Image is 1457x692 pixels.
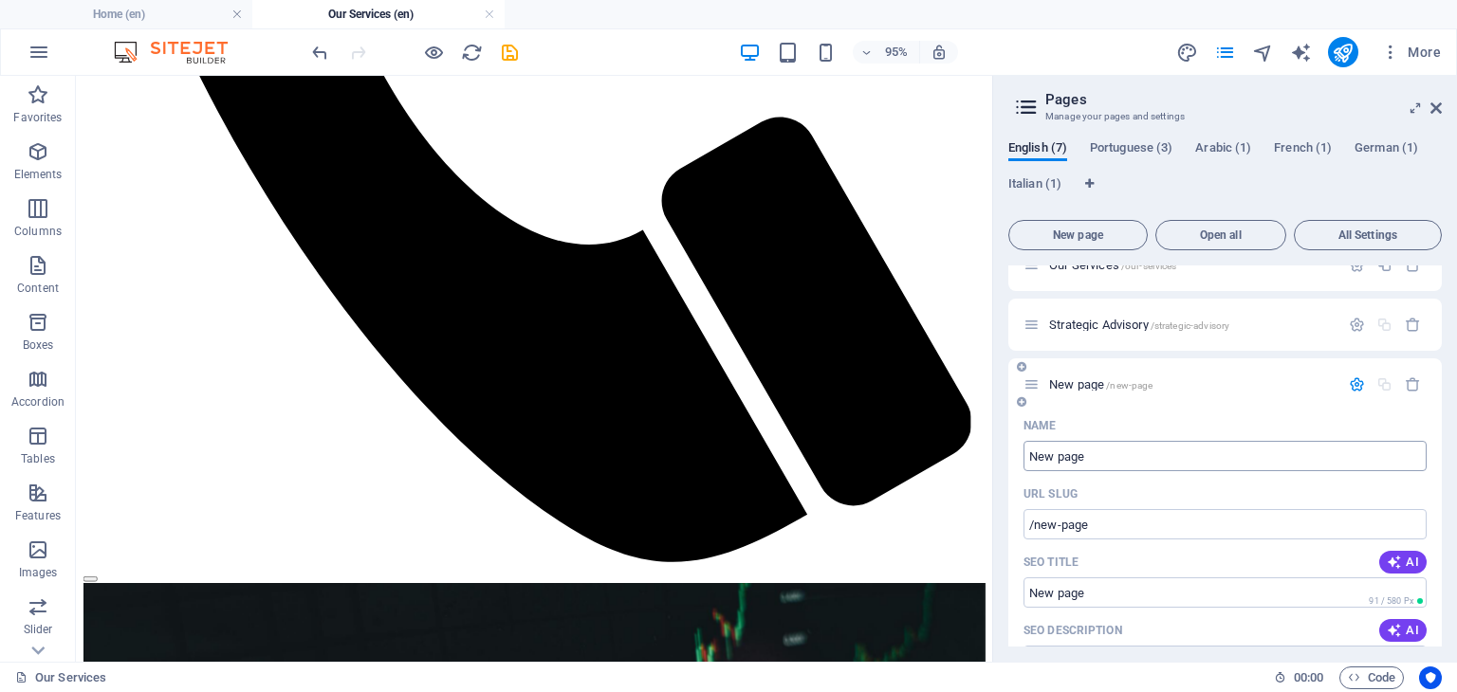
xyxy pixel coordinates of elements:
span: /our-services [1121,261,1177,271]
span: English (7) [1008,137,1067,163]
i: Pages (Ctrl+Alt+S) [1214,42,1236,64]
p: Elements [14,167,63,182]
h3: Manage your pages and settings [1045,108,1404,125]
p: Accordion [11,394,65,410]
h6: 95% [881,41,912,64]
button: AI [1379,619,1427,642]
p: Boxes [23,337,54,353]
div: Duplicate [1376,257,1392,273]
button: navigator [1252,41,1275,64]
span: Calculated pixel length in search results [1365,594,1427,608]
button: New page [1008,220,1148,250]
div: Our Services/our-services [1043,259,1339,271]
button: pages [1214,41,1237,64]
span: /strategic-advisory [1151,320,1230,331]
h4: Our Services (en) [252,4,505,25]
button: save [498,41,521,64]
p: Name [1024,418,1056,433]
i: Reload page [461,42,483,64]
div: Strategic Advisory/strategic-advisory [1043,319,1339,331]
div: Remove [1405,257,1421,273]
span: AI [1387,623,1419,638]
button: undo [308,41,331,64]
button: Open all [1155,220,1286,250]
div: Remove [1405,317,1421,333]
button: text_generator [1290,41,1313,64]
button: reload [460,41,483,64]
span: French (1) [1274,137,1332,163]
input: Last part of the URL for this page [1024,509,1427,539]
span: 00 00 [1294,666,1323,689]
span: Portuguese (3) [1090,137,1172,163]
div: New page/new-page [1043,378,1339,391]
span: Arabic (1) [1195,137,1251,163]
span: Click to open page [1049,258,1176,272]
div: Remove [1405,376,1421,392]
span: /new-page [1106,380,1153,391]
span: New page [1017,229,1139,241]
p: Tables [21,451,55,466]
span: Code [1348,666,1395,689]
span: German (1) [1355,137,1418,163]
input: The page title in search results and browser tabs [1024,577,1427,608]
h2: Pages [1045,91,1442,108]
button: More [1374,37,1448,67]
label: The page title in search results and browser tabs [1024,555,1079,570]
button: design [1176,41,1199,64]
i: Save (Ctrl+S) [499,42,521,64]
span: : [1307,670,1310,684]
p: Columns [14,224,62,239]
span: All Settings [1302,229,1433,241]
span: 91 / 580 Px [1369,596,1413,606]
i: On resize automatically adjust zoom level to fit chosen device. [931,44,948,61]
p: Favorites [13,110,62,125]
span: More [1381,43,1441,62]
span: New page [1049,377,1153,392]
span: Strategic Advisory [1049,318,1229,332]
button: publish [1328,37,1358,67]
p: URL SLUG [1024,486,1078,501]
img: Editor Logo [109,41,251,64]
p: Slider [24,622,53,637]
span: Open all [1164,229,1278,241]
a: Click to cancel selection. Double-click to open Pages [15,666,106,689]
span: Italian (1) [1008,173,1061,199]
p: Images [19,565,58,580]
button: All Settings [1294,220,1442,250]
p: SEO Title [1024,555,1079,570]
span: AI [1387,555,1419,570]
div: Settings [1349,376,1365,392]
button: 95% [853,41,920,64]
p: Content [17,281,59,296]
p: SEO Description [1024,623,1122,638]
div: Settings [1349,257,1365,273]
button: AI [1379,551,1427,574]
div: Language Tabs [1008,140,1442,212]
h6: Session time [1274,666,1324,689]
button: Code [1339,666,1404,689]
i: Undo: Change pages (Ctrl+Z) [309,42,331,64]
label: Last part of the URL for this page [1024,486,1078,501]
button: Click here to leave preview mode and continue editing [422,41,445,64]
label: The text in search results and social media [1024,623,1122,638]
p: Features [15,508,61,523]
button: Usercentrics [1419,666,1442,689]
